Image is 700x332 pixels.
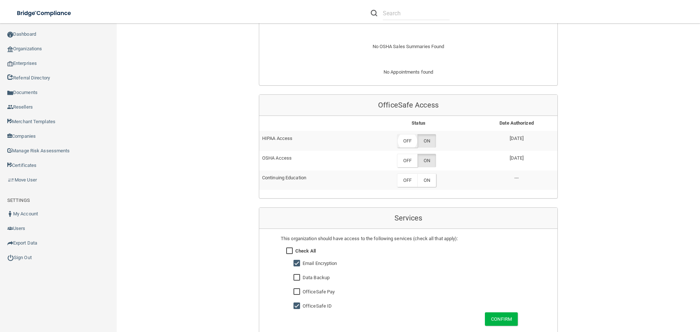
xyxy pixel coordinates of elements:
td: OSHA Access [259,151,361,171]
img: ic_power_dark.7ecde6b1.png [7,254,14,261]
input: Search [383,7,450,20]
p: --- [479,173,555,182]
label: OfficeSafe Pay [303,288,335,296]
div: No OSHA Sales Summaries Found [259,34,557,60]
img: icon-export.b9366987.png [7,240,13,246]
button: Confirm [485,312,518,326]
img: organization-icon.f8decf85.png [7,46,13,52]
label: ON [417,154,436,167]
label: OFF [397,154,417,167]
img: bridge_compliance_login_screen.278c3ca4.svg [11,6,78,21]
p: [DATE] [479,134,555,143]
img: ic_reseller.de258add.png [7,104,13,110]
img: ic-search.3b580494.png [371,10,377,16]
th: Status [361,116,476,131]
img: enterprise.0d942306.png [7,61,13,66]
label: ON [417,134,436,148]
td: Continuing Education [259,171,361,190]
label: OFF [397,173,417,187]
div: No Appointments found [259,68,557,85]
img: ic_dashboard_dark.d01f4a41.png [7,32,13,38]
label: SETTINGS [7,196,30,205]
div: Services [259,208,557,229]
img: icon-documents.8dae5593.png [7,90,13,96]
label: ON [417,173,436,187]
label: OfficeSafe ID [303,302,332,310]
label: Email Encryption [303,259,337,268]
td: HIPAA Access [259,131,361,151]
img: icon-users.e205127d.png [7,226,13,231]
div: This organization should have access to the following services (check all that apply): [281,234,536,243]
strong: Check All [295,248,316,254]
label: Data Backup [303,273,330,282]
label: OFF [397,134,417,148]
img: ic_user_dark.df1a06c3.png [7,211,13,217]
div: OfficeSafe Access [259,95,557,116]
img: briefcase.64adab9b.png [7,176,15,184]
p: [DATE] [479,154,555,163]
th: Date Authorized [476,116,557,131]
